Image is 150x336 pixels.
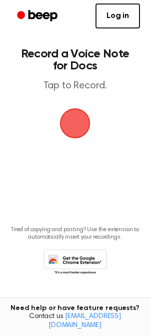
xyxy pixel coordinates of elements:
[10,6,66,26] a: Beep
[48,313,121,329] a: [EMAIL_ADDRESS][DOMAIN_NAME]
[95,3,140,28] a: Log in
[6,313,144,330] span: Contact us
[8,226,142,241] p: Tired of copying and pasting? Use the extension to automatically insert your recordings.
[18,80,132,92] p: Tap to Record.
[18,48,132,72] h1: Record a Voice Note for Docs
[60,108,90,138] img: Beep Logo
